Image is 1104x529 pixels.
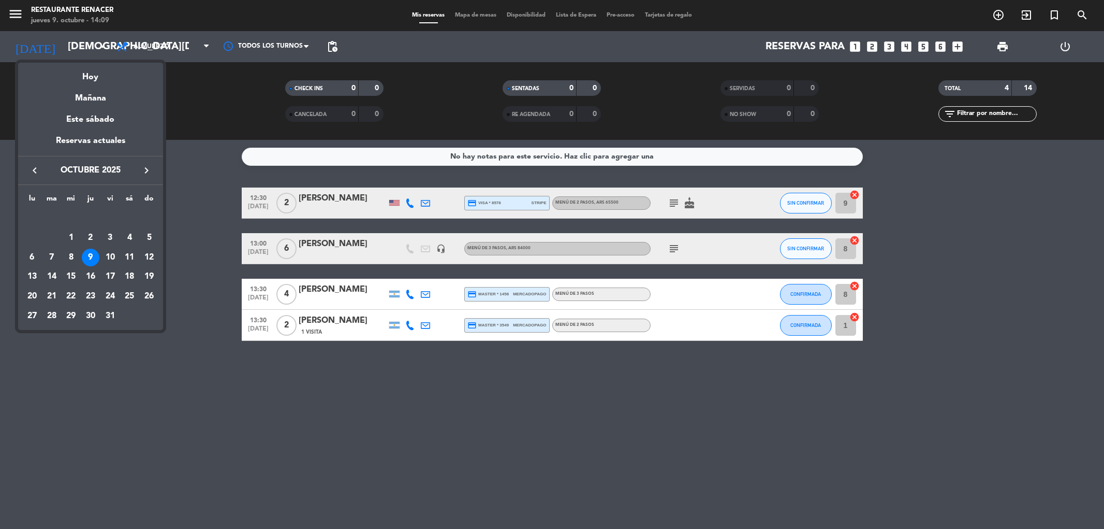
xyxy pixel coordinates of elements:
div: 1 [62,229,80,247]
div: 13 [23,268,41,285]
div: 29 [62,307,80,325]
button: keyboard_arrow_right [137,164,156,177]
div: Hoy [18,63,163,84]
td: 2 de octubre de 2025 [81,228,100,248]
td: 18 de octubre de 2025 [120,267,140,287]
td: 11 de octubre de 2025 [120,248,140,267]
div: 31 [101,307,119,325]
td: 4 de octubre de 2025 [120,228,140,248]
td: 21 de octubre de 2025 [42,287,62,306]
div: 8 [62,249,80,266]
div: 2 [82,229,99,247]
div: 25 [121,288,138,305]
div: 27 [23,307,41,325]
td: 29 de octubre de 2025 [61,306,81,326]
div: 16 [82,268,99,285]
i: keyboard_arrow_right [140,164,153,177]
div: 23 [82,288,99,305]
i: keyboard_arrow_left [28,164,41,177]
span: octubre 2025 [44,164,137,177]
td: 17 de octubre de 2025 [100,267,120,287]
div: 18 [121,268,138,285]
th: lunes [22,193,42,209]
div: 22 [62,288,80,305]
div: Reservas actuales [18,134,163,155]
td: 8 de octubre de 2025 [61,248,81,267]
td: 13 de octubre de 2025 [22,267,42,287]
div: 5 [140,229,158,247]
div: 10 [101,249,119,266]
div: 7 [43,249,61,266]
button: keyboard_arrow_left [25,164,44,177]
th: miércoles [61,193,81,209]
td: 22 de octubre de 2025 [61,287,81,306]
div: 19 [140,268,158,285]
td: OCT. [22,209,159,228]
td: 24 de octubre de 2025 [100,287,120,306]
div: 15 [62,268,80,285]
th: domingo [139,193,159,209]
div: Mañana [18,84,163,105]
th: viernes [100,193,120,209]
td: 14 de octubre de 2025 [42,267,62,287]
td: 16 de octubre de 2025 [81,267,100,287]
div: 4 [121,229,138,247]
div: 12 [140,249,158,266]
div: 14 [43,268,61,285]
td: 23 de octubre de 2025 [81,287,100,306]
div: 26 [140,288,158,305]
div: 21 [43,288,61,305]
td: 7 de octubre de 2025 [42,248,62,267]
td: 20 de octubre de 2025 [22,287,42,306]
div: 28 [43,307,61,325]
th: martes [42,193,62,209]
td: 19 de octubre de 2025 [139,267,159,287]
td: 31 de octubre de 2025 [100,306,120,326]
td: 9 de octubre de 2025 [81,248,100,267]
td: 25 de octubre de 2025 [120,287,140,306]
td: 27 de octubre de 2025 [22,306,42,326]
td: 5 de octubre de 2025 [139,228,159,248]
div: 6 [23,249,41,266]
div: 24 [101,288,119,305]
th: jueves [81,193,100,209]
td: 6 de octubre de 2025 [22,248,42,267]
th: sábado [120,193,140,209]
div: 20 [23,288,41,305]
td: 3 de octubre de 2025 [100,228,120,248]
div: 17 [101,268,119,285]
div: 30 [82,307,99,325]
td: 12 de octubre de 2025 [139,248,159,267]
div: 9 [82,249,99,266]
td: 1 de octubre de 2025 [61,228,81,248]
td: 10 de octubre de 2025 [100,248,120,267]
td: 26 de octubre de 2025 [139,287,159,306]
div: 3 [101,229,119,247]
div: Este sábado [18,105,163,134]
div: 11 [121,249,138,266]
td: 28 de octubre de 2025 [42,306,62,326]
td: 30 de octubre de 2025 [81,306,100,326]
td: 15 de octubre de 2025 [61,267,81,287]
